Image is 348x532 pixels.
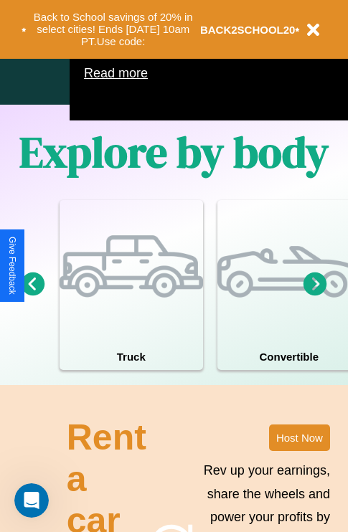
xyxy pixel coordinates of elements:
div: Give Feedback [7,237,17,295]
button: Host Now [269,424,330,451]
iframe: Intercom live chat [14,483,49,518]
h4: Truck [60,343,203,370]
button: Back to School savings of 20% in select cities! Ends [DATE] 10am PT.Use code: [27,7,200,52]
b: BACK2SCHOOL20 [200,24,296,36]
h1: Explore by body [19,123,329,181]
